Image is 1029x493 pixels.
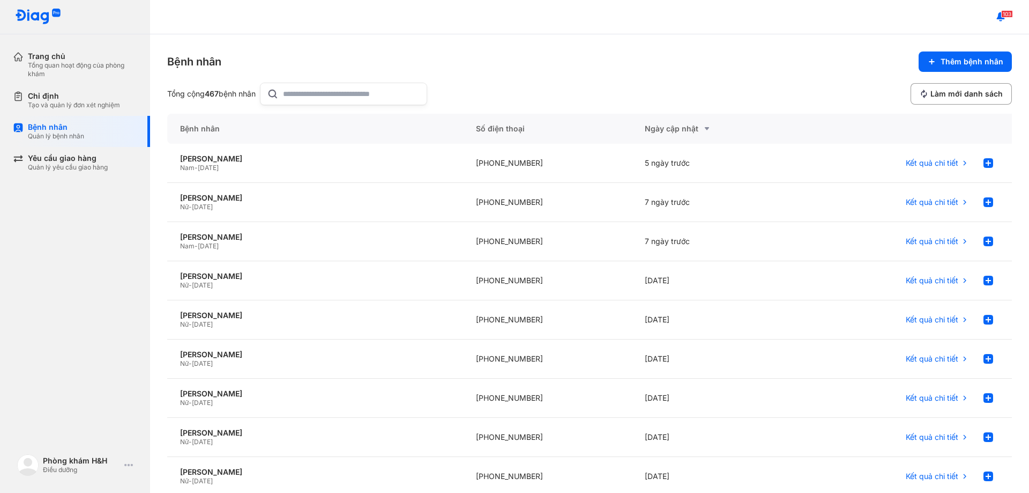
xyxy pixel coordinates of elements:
img: logo [15,9,61,25]
div: [PERSON_NAME] [180,154,450,164]
div: Phòng khám H&H [43,456,120,466]
span: - [189,477,192,485]
span: Kết quả chi tiết [906,197,958,207]
span: Kết quả chi tiết [906,315,958,325]
div: Bệnh nhân [167,114,463,144]
span: [DATE] [192,399,213,407]
div: Trang chủ [28,51,137,61]
button: Thêm bệnh nhân [919,51,1012,72]
span: Nữ [180,203,189,211]
span: Thêm bệnh nhân [941,57,1003,67]
span: Kết quả chi tiết [906,472,958,481]
span: [DATE] [192,359,213,367]
span: Nữ [180,320,189,328]
div: [PHONE_NUMBER] [463,144,632,183]
div: [PERSON_NAME] [180,311,450,320]
div: Điều dưỡng [43,466,120,474]
div: [PERSON_NAME] [180,271,450,281]
div: [PERSON_NAME] [180,389,450,399]
div: [PERSON_NAME] [180,428,450,438]
span: [DATE] [192,203,213,211]
div: [PHONE_NUMBER] [463,379,632,418]
span: Nam [180,164,195,172]
span: [DATE] [192,477,213,485]
span: [DATE] [192,320,213,328]
span: Nữ [180,359,189,367]
span: - [189,438,192,446]
div: [PERSON_NAME] [180,232,450,242]
span: - [189,399,192,407]
div: [DATE] [632,300,801,340]
span: [DATE] [198,242,219,250]
span: Kết quả chi tiết [906,237,958,246]
div: [PHONE_NUMBER] [463,300,632,340]
div: Tổng quan hoạt động của phòng khám [28,61,137,78]
span: - [195,164,198,172]
div: Ngày cập nhật [645,122,788,135]
div: [PHONE_NUMBER] [463,340,632,379]
span: Nữ [180,281,189,289]
span: - [189,359,192,367]
div: Quản lý bệnh nhân [28,132,84,141]
div: Bệnh nhân [28,122,84,132]
div: [DATE] [632,340,801,379]
div: [PERSON_NAME] [180,467,450,477]
img: logo [17,454,39,476]
span: Nữ [180,438,189,446]
span: 103 [1001,10,1013,18]
div: [PERSON_NAME] [180,193,450,203]
span: Kết quả chi tiết [906,432,958,442]
div: [PHONE_NUMBER] [463,418,632,457]
span: Kết quả chi tiết [906,276,958,285]
div: [DATE] [632,261,801,300]
span: [DATE] [192,281,213,289]
div: [PHONE_NUMBER] [463,222,632,261]
span: 467 [205,89,219,98]
div: Tạo và quản lý đơn xét nghiệm [28,101,120,109]
div: Quản lý yêu cầu giao hàng [28,163,108,172]
div: 7 ngày trước [632,183,801,222]
span: Kết quả chi tiết [906,158,958,168]
span: Kết quả chi tiết [906,354,958,364]
div: [PERSON_NAME] [180,350,450,359]
div: Chỉ định [28,91,120,101]
div: [PHONE_NUMBER] [463,261,632,300]
span: Nữ [180,477,189,485]
span: Nữ [180,399,189,407]
span: Làm mới danh sách [930,89,1003,99]
div: Yêu cầu giao hàng [28,153,108,163]
span: [DATE] [192,438,213,446]
div: Bệnh nhân [167,54,221,69]
span: - [189,281,192,289]
span: - [189,203,192,211]
div: 5 ngày trước [632,144,801,183]
div: Số điện thoại [463,114,632,144]
span: [DATE] [198,164,219,172]
span: Nam [180,242,195,250]
div: [PHONE_NUMBER] [463,183,632,222]
div: 7 ngày trước [632,222,801,261]
span: - [189,320,192,328]
div: [DATE] [632,379,801,418]
span: - [195,242,198,250]
button: Làm mới danh sách [911,83,1012,105]
div: Tổng cộng bệnh nhân [167,89,256,99]
div: [DATE] [632,418,801,457]
span: Kết quả chi tiết [906,393,958,403]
